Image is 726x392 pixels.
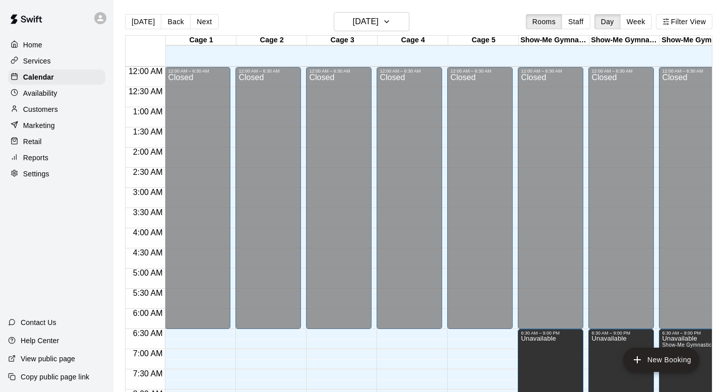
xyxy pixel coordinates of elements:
[519,36,589,45] div: Show-Me Gymnastics Cage 1
[521,74,580,333] div: Closed
[659,67,724,329] div: 12:00 AM – 6:30 AM: Closed
[131,369,165,378] span: 7:30 AM
[131,248,165,257] span: 4:30 AM
[23,40,42,50] p: Home
[21,372,89,382] p: Copy public page link
[353,15,379,29] h6: [DATE]
[21,317,56,328] p: Contact Us
[23,120,55,130] p: Marketing
[23,137,42,147] p: Retail
[562,14,590,29] button: Staff
[309,74,369,333] div: Closed
[309,69,369,74] div: 12:00 AM – 6:30 AM
[125,14,161,29] button: [DATE]
[190,14,218,29] button: Next
[334,12,409,31] button: [DATE]
[623,348,699,372] button: add
[380,69,439,74] div: 12:00 AM – 6:30 AM
[8,70,105,85] a: Calendar
[8,37,105,52] a: Home
[518,67,583,329] div: 12:00 AM – 6:30 AM: Closed
[8,166,105,181] a: Settings
[238,74,298,333] div: Closed
[591,69,651,74] div: 12:00 AM – 6:30 AM
[131,127,165,136] span: 1:30 AM
[131,269,165,277] span: 5:00 AM
[126,87,165,96] span: 12:30 AM
[131,148,165,156] span: 2:00 AM
[238,69,298,74] div: 12:00 AM – 6:30 AM
[8,102,105,117] a: Customers
[8,150,105,165] a: Reports
[235,67,301,329] div: 12:00 AM – 6:30 AM: Closed
[662,331,721,336] div: 6:30 AM – 9:00 PM
[161,14,191,29] button: Back
[126,67,165,76] span: 12:00 AM
[131,168,165,176] span: 2:30 AM
[168,69,227,74] div: 12:00 AM – 6:30 AM
[23,169,49,179] p: Settings
[591,331,651,336] div: 6:30 AM – 9:00 PM
[591,74,651,333] div: Closed
[23,104,58,114] p: Customers
[131,107,165,116] span: 1:00 AM
[450,74,510,333] div: Closed
[131,289,165,297] span: 5:30 AM
[8,53,105,69] a: Services
[131,228,165,237] span: 4:00 AM
[8,86,105,101] a: Availability
[131,349,165,358] span: 7:00 AM
[23,88,57,98] p: Availability
[380,74,439,333] div: Closed
[23,153,48,163] p: Reports
[306,67,372,329] div: 12:00 AM – 6:30 AM: Closed
[620,14,652,29] button: Week
[377,67,442,329] div: 12:00 AM – 6:30 AM: Closed
[594,14,621,29] button: Day
[588,67,654,329] div: 12:00 AM – 6:30 AM: Closed
[589,36,660,45] div: Show-Me Gymnastics Cage 2
[236,36,307,45] div: Cage 2
[165,67,230,329] div: 12:00 AM – 6:30 AM: Closed
[23,72,54,82] p: Calendar
[662,74,721,333] div: Closed
[447,67,513,329] div: 12:00 AM – 6:30 AM: Closed
[21,336,59,346] p: Help Center
[526,14,562,29] button: Rooms
[662,69,721,74] div: 12:00 AM – 6:30 AM
[168,74,227,333] div: Closed
[131,329,165,338] span: 6:30 AM
[521,69,580,74] div: 12:00 AM – 6:30 AM
[656,14,712,29] button: Filter View
[8,118,105,133] a: Marketing
[450,69,510,74] div: 12:00 AM – 6:30 AM
[131,208,165,217] span: 3:30 AM
[448,36,519,45] div: Cage 5
[21,354,75,364] p: View public page
[378,36,448,45] div: Cage 4
[307,36,378,45] div: Cage 3
[521,331,580,336] div: 6:30 AM – 9:00 PM
[23,56,51,66] p: Services
[131,188,165,197] span: 3:00 AM
[8,134,105,149] a: Retail
[166,36,236,45] div: Cage 1
[131,309,165,317] span: 6:00 AM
